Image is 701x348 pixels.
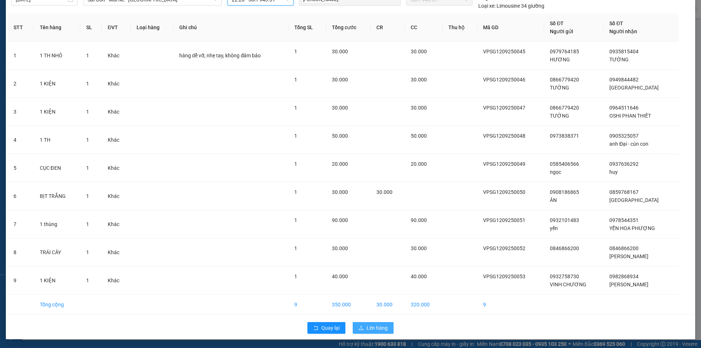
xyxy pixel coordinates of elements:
[70,24,129,32] div: [PERSON_NAME]
[411,245,427,251] span: 30.000
[609,57,629,62] span: TƯỜNG
[483,189,525,195] span: VPSG1209250050
[179,53,261,58] span: hàng dễ vỡ, nhẹ tay, không đảm bảo
[34,238,80,267] td: TRÁI CÂY
[288,14,326,42] th: Tổng SL
[550,245,579,251] span: 0846866200
[359,325,364,331] span: upload
[478,2,544,10] div: Limousine 34 giường
[609,197,659,203] span: [GEOGRAPHIC_DATA]
[483,133,525,139] span: VPSG1209250048
[483,49,525,54] span: VPSG1209250045
[477,295,544,315] td: 9
[609,274,639,279] span: 0982868934
[609,49,639,54] span: 0935815404
[102,42,131,70] td: Khác
[609,105,639,111] span: 0964511646
[326,14,371,42] th: Tổng cước
[550,105,579,111] span: 0866779420
[609,282,648,287] span: [PERSON_NAME]
[332,189,348,195] span: 30.000
[131,14,173,42] th: Loại hàng
[8,210,34,238] td: 7
[332,105,348,111] span: 30.000
[609,113,651,119] span: OSHI PHAN THIẾT
[294,49,297,54] span: 1
[86,165,89,171] span: 1
[294,133,297,139] span: 1
[332,77,348,83] span: 30.000
[609,85,659,91] span: [GEOGRAPHIC_DATA]
[8,42,34,70] td: 1
[288,295,326,315] td: 9
[102,238,131,267] td: Khác
[376,189,392,195] span: 30.000
[294,274,297,279] span: 1
[405,14,443,42] th: CC
[102,154,131,182] td: Khác
[34,70,80,98] td: 1 KIỆN
[8,267,34,295] td: 9
[550,282,586,287] span: VINH CHƯƠNG
[550,49,579,54] span: 0979764185
[550,161,579,167] span: 0585406566
[8,70,34,98] td: 2
[411,161,427,167] span: 20.000
[86,137,89,143] span: 1
[34,210,80,238] td: 1 thùng
[102,182,131,210] td: Khác
[332,217,348,223] span: 90.000
[307,322,345,334] button: rollbackQuay lại
[371,295,405,315] td: 30.000
[6,7,18,15] span: Gửi:
[102,14,131,42] th: ĐVT
[609,225,655,231] span: YẾN HOA PHƯỢNG
[34,295,80,315] td: Tổng cộng
[6,6,65,24] div: VP [PERSON_NAME]
[70,32,129,43] div: 0982868934
[294,217,297,223] span: 1
[86,221,89,227] span: 1
[102,98,131,126] td: Khác
[609,217,639,223] span: 0978544351
[371,14,405,42] th: CR
[86,193,89,199] span: 1
[550,57,570,62] span: HƯƠNG
[8,126,34,154] td: 4
[550,113,569,119] span: TƯỜNG
[8,98,34,126] td: 3
[550,77,579,83] span: 0866779420
[483,77,525,83] span: VPSG1209250046
[332,245,348,251] span: 30.000
[483,217,525,223] span: VPSG1209250051
[102,70,131,98] td: Khác
[86,109,89,115] span: 1
[609,20,623,26] span: Số ĐT
[483,161,525,167] span: VPSG1209250049
[550,20,564,26] span: Số ĐT
[332,161,348,167] span: 20.000
[411,133,427,139] span: 50.000
[550,197,557,203] span: ÂN
[294,189,297,195] span: 1
[478,2,495,10] span: Loại xe:
[609,253,648,259] span: [PERSON_NAME]
[8,238,34,267] td: 8
[609,77,639,83] span: 0949844482
[411,274,427,279] span: 40.000
[411,49,427,54] span: 30.000
[69,47,129,57] div: 40.000
[102,210,131,238] td: Khác
[34,98,80,126] td: 1 KIỆN
[609,169,618,175] span: huy
[477,14,544,42] th: Mã GD
[313,325,318,331] span: rollback
[173,14,288,42] th: Ghi chú
[34,154,80,182] td: CỤC ĐEN
[294,105,297,111] span: 1
[69,49,79,57] span: CC :
[102,267,131,295] td: Khác
[321,324,340,332] span: Quay lại
[70,7,87,15] span: Nhận:
[411,105,427,111] span: 30.000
